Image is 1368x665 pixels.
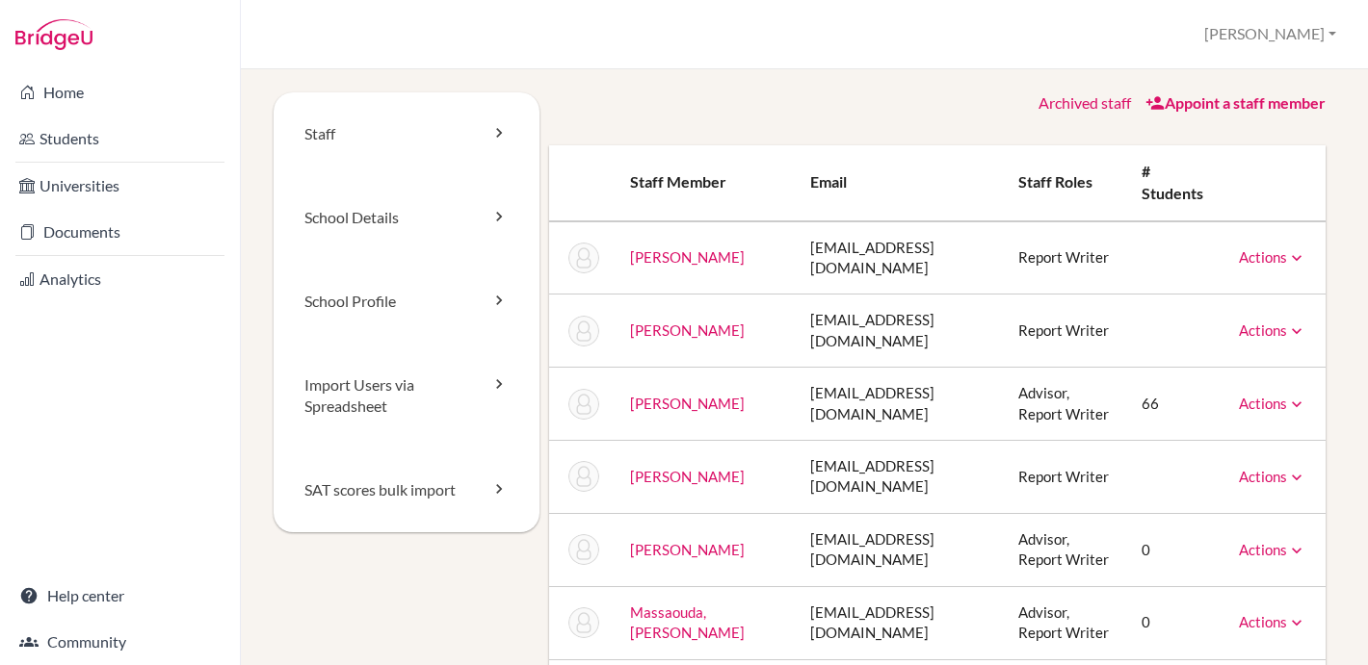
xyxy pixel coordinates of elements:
a: [PERSON_NAME] [630,468,745,485]
td: Report Writer [1003,221,1126,294]
td: 0 [1126,513,1223,586]
th: Email [795,145,1003,221]
img: Bridge-U [15,19,92,50]
a: [PERSON_NAME] [630,395,745,412]
a: [PERSON_NAME] [630,248,745,266]
th: Staff roles [1003,145,1126,221]
td: Advisor, Report Writer [1003,586,1126,659]
td: [EMAIL_ADDRESS][DOMAIN_NAME] [795,221,1003,294]
a: Import Users via Spreadsheet [274,344,539,449]
a: Actions [1239,321,1306,339]
a: Community [4,623,236,661]
a: Universities [4,166,236,205]
a: Documents [4,213,236,251]
td: [EMAIL_ADDRESS][DOMAIN_NAME] [795,513,1003,586]
a: [PERSON_NAME] [630,321,745,339]
td: Report Writer [1003,294,1126,368]
img: Fatima Baroudi [568,243,599,273]
img: Bridget Coughlin [568,389,599,420]
td: Report Writer [1003,441,1126,514]
td: Advisor, Report Writer [1003,368,1126,441]
img: Cory Haugen [568,534,599,565]
button: [PERSON_NAME] [1196,16,1345,52]
a: Actions [1239,395,1306,412]
a: Home [4,73,236,112]
a: Actions [1239,613,1306,630]
a: Analytics [4,260,236,298]
a: Appoint a staff member [1145,93,1326,112]
td: [EMAIL_ADDRESS][DOMAIN_NAME] [795,441,1003,514]
a: School Details [274,176,539,260]
a: Help center [4,576,236,615]
a: [PERSON_NAME] [630,541,745,558]
a: Massaouda, [PERSON_NAME] [630,603,745,641]
td: Advisor, Report Writer [1003,513,1126,586]
a: School Profile [274,260,539,344]
td: 66 [1126,368,1223,441]
a: Staff [274,92,539,176]
img: Fatima Djelidi-Lakhdar [568,461,599,492]
a: Actions [1239,541,1306,558]
a: Archived staff [1039,93,1131,112]
td: [EMAIL_ADDRESS][DOMAIN_NAME] [795,368,1003,441]
a: Actions [1239,468,1306,485]
td: 0 [1126,586,1223,659]
th: # students [1126,145,1223,221]
a: Students [4,119,236,158]
td: [EMAIL_ADDRESS][DOMAIN_NAME] [795,294,1003,368]
a: SAT scores bulk import [274,448,539,532]
th: Staff member [615,145,795,221]
img: Nejla Ben Massaouda [568,607,599,638]
img: Joseph Bedetti [568,316,599,346]
td: [EMAIL_ADDRESS][DOMAIN_NAME] [795,586,1003,659]
a: Actions [1239,248,1306,266]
